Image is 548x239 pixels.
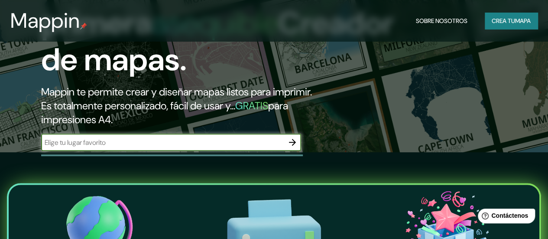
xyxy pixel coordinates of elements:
[41,138,284,147] input: Elige tu lugar favorito
[416,17,467,25] font: Sobre nosotros
[235,99,268,112] font: GRATIS
[471,205,538,229] iframe: Lanzador de widgets de ayuda
[41,99,235,112] font: Es totalmente personalizado, fácil de usar y...
[10,7,80,34] font: Mappin
[412,13,471,29] button: Sobre nosotros
[515,17,531,25] font: mapa
[485,13,538,29] button: Crea tumapa
[41,99,288,126] font: para impresiones A4.
[80,23,87,29] img: pin de mapeo
[492,17,515,25] font: Crea tu
[41,85,312,98] font: Mappin te permite crear y diseñar mapas listos para imprimir.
